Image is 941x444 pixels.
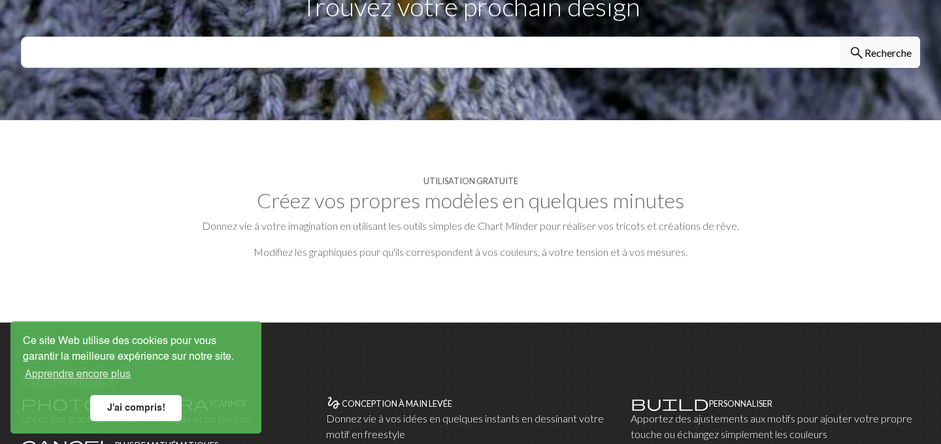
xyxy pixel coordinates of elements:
div: consentement aux cookies [10,321,261,434]
span: gesture [326,394,342,412]
font: Créez vos propres modèles en quelques minutes [257,187,684,213]
font: Donnez vie à vos idées en quelques instants en dessinant votre motif en freestyle [326,412,604,440]
font: J'ai compris! [107,404,165,413]
font: Donnez vie à votre imagination en utilisant les outils simples de Chart Minder pour réaliser vos ... [202,219,739,232]
font: Modifiez les graphiques pour qu'ils correspondent à vos couleurs, à votre tension et à vos mesures. [254,246,687,258]
a: ignorer le message de cookie [90,395,182,421]
button: Recherche [840,37,920,68]
font: Ce site Web utilise des cookies pour vous garantir la meilleure expérience sur notre site. [23,336,234,362]
font: Utilisation gratuite [423,176,518,186]
font: Conception à main levée [342,398,452,409]
font: Apprendre encore plus [25,370,131,380]
font: Recherche [865,46,912,59]
span: build [631,394,709,412]
font: Apportez des ajustements aux motifs pour ajouter votre propre touche ou échangez simplement les c... [631,412,912,440]
span: search [849,44,865,62]
a: en savoir plus sur les cookies [23,365,133,385]
font: Personnaliser [709,398,772,409]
